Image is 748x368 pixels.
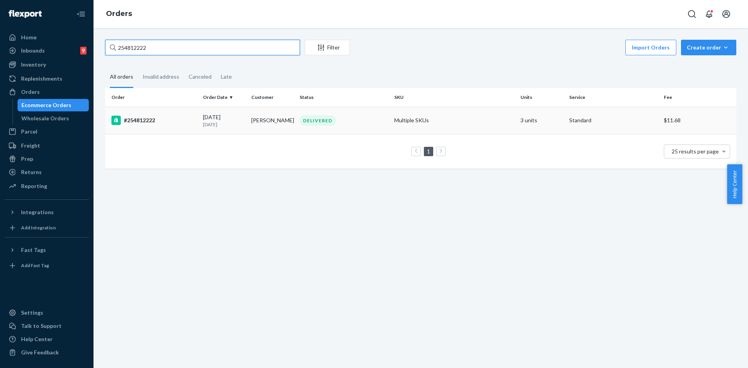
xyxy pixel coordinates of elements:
[21,168,42,176] div: Returns
[21,262,49,269] div: Add Fast Tag
[5,222,89,234] a: Add Integration
[21,88,40,96] div: Orders
[296,88,391,107] th: Status
[5,346,89,359] button: Give Feedback
[248,107,296,134] td: [PERSON_NAME]
[110,67,133,88] div: All orders
[73,6,89,22] button: Close Navigation
[661,107,736,134] td: $11.68
[251,94,293,100] div: Customer
[18,99,89,111] a: Ecommerce Orders
[661,88,736,107] th: Fee
[305,44,349,51] div: Filter
[684,6,700,22] button: Open Search Box
[5,180,89,192] a: Reporting
[21,246,46,254] div: Fast Tags
[5,125,89,138] a: Parcel
[106,9,132,18] a: Orders
[681,40,736,55] button: Create order
[21,155,33,163] div: Prep
[5,244,89,256] button: Fast Tags
[21,224,56,231] div: Add Integration
[203,121,245,128] p: [DATE]
[5,320,89,332] a: Talk to Support
[672,148,719,155] span: 25 results per page
[391,107,517,134] td: Multiple SKUs
[105,88,200,107] th: Order
[305,40,350,55] button: Filter
[203,113,245,128] div: [DATE]
[21,208,54,216] div: Integrations
[687,44,730,51] div: Create order
[5,153,89,165] a: Prep
[143,67,179,87] div: Invalid address
[21,335,53,343] div: Help Center
[727,164,742,204] button: Help Center
[5,72,89,85] a: Replenishments
[517,88,566,107] th: Units
[718,6,734,22] button: Open account menu
[189,67,212,87] div: Canceled
[21,33,37,41] div: Home
[5,166,89,178] a: Returns
[21,349,59,356] div: Give Feedback
[569,116,658,124] p: Standard
[21,114,69,122] div: Wholesale Orders
[18,112,89,125] a: Wholesale Orders
[566,88,661,107] th: Service
[5,31,89,44] a: Home
[625,40,676,55] button: Import Orders
[5,44,89,57] a: Inbounds9
[300,115,336,126] div: DELIVERED
[21,128,37,136] div: Parcel
[21,101,71,109] div: Ecommerce Orders
[425,148,432,155] a: Page 1 is your current page
[21,182,47,190] div: Reporting
[5,206,89,218] button: Integrations
[80,47,86,55] div: 9
[21,75,62,83] div: Replenishments
[391,88,517,107] th: SKU
[21,47,45,55] div: Inbounds
[5,259,89,272] a: Add Fast Tag
[221,67,232,87] div: Late
[200,88,248,107] th: Order Date
[5,58,89,71] a: Inventory
[21,61,46,69] div: Inventory
[517,107,566,134] td: 3 units
[21,322,62,330] div: Talk to Support
[9,10,42,18] img: Flexport logo
[5,333,89,345] a: Help Center
[5,306,89,319] a: Settings
[5,86,89,98] a: Orders
[5,139,89,152] a: Freight
[21,309,43,317] div: Settings
[100,3,138,25] ol: breadcrumbs
[701,6,717,22] button: Open notifications
[105,40,300,55] input: Search orders
[21,142,40,150] div: Freight
[111,116,197,125] div: #254812222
